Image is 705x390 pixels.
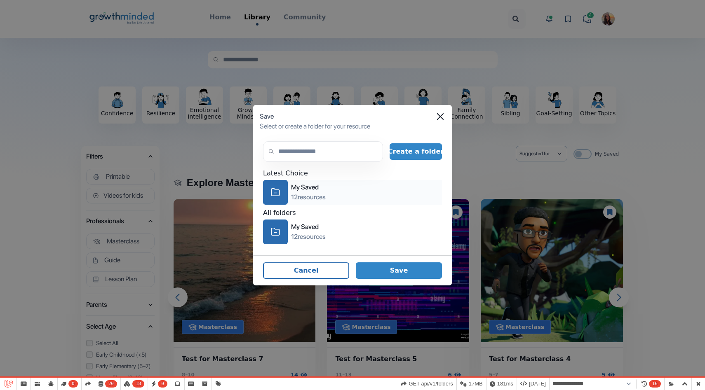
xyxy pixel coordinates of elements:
div: 12 resources [291,232,326,242]
span: 0 [68,380,78,388]
button: Save [356,262,442,279]
span: 18 [132,380,144,388]
div: My Saved [291,182,326,192]
div: 12 resources [291,192,326,202]
div: Save [260,112,445,121]
span: 0 [158,380,167,388]
div: My Saved [291,222,326,232]
button: Create a folder [390,143,442,160]
span: 16 [649,380,661,388]
button: Cancel [263,262,349,279]
span: 20 [105,380,117,388]
div: All folders [263,208,442,218]
button: Close [437,113,444,120]
div: Latest Choice [263,168,442,178]
div: Select or create a folder for your resource [260,121,445,131]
